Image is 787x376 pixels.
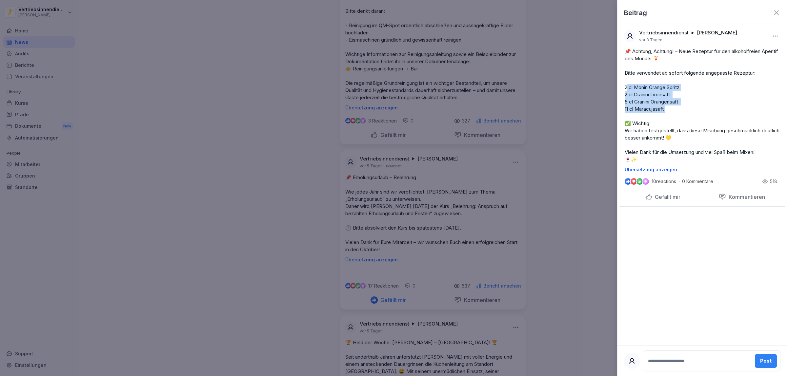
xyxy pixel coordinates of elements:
[639,37,662,43] p: vor 3 Tagen
[639,29,689,36] p: Vertriebsinnendienst
[726,194,765,200] p: Kommentieren
[697,29,737,36] p: [PERSON_NAME]
[682,179,718,184] p: 0 Kommentare
[760,357,772,365] div: Post
[770,178,777,185] p: 518
[652,194,680,200] p: Gefällt mir
[625,167,780,172] p: Übersetzung anzeigen
[755,354,777,368] button: Post
[624,8,647,18] p: Beitrag
[652,179,676,184] p: 10 reactions
[625,48,780,163] p: 📌 Achtung, Achtung! – Neue Rezeptur für den alkoholfreien Aperitif des Monats 🍹 Bitte verwendet a...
